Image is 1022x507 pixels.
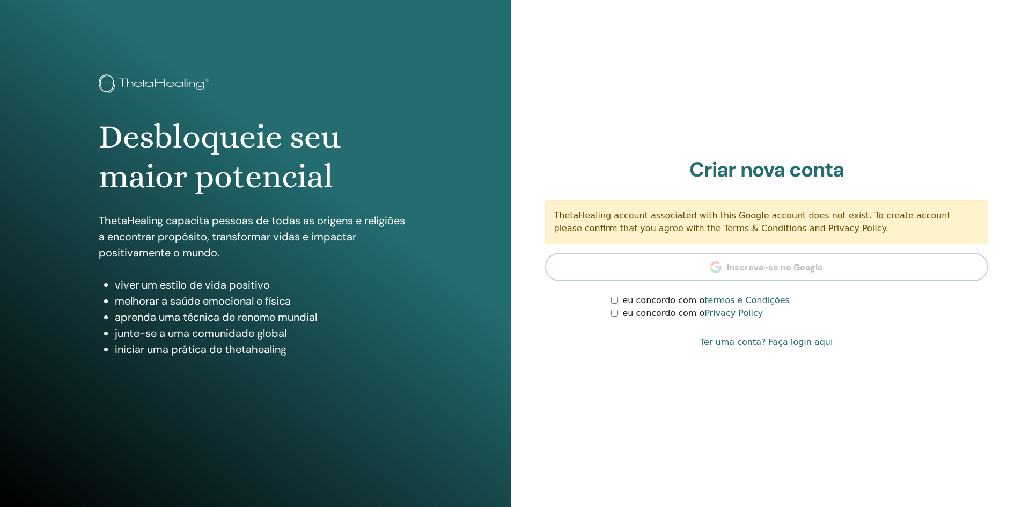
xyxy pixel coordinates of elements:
[115,325,413,341] li: junte-se a uma comunidade global
[622,294,789,307] label: eu concordo com o
[99,117,413,197] h1: Desbloqueie seu maior potencial
[622,307,763,320] label: eu concordo com o
[115,341,413,357] li: iniciar uma prática de thetahealing
[99,212,413,261] p: ThetaHealing capacita pessoas de todas as origens e religiões a encontrar propósito, transformar ...
[545,200,989,244] div: ThetaHealing account associated with this Google account does not exist. To create account please...
[545,158,989,182] h2: Criar nova conta
[704,308,763,318] a: Privacy Policy
[115,293,413,309] li: melhorar a saúde emocional e física
[700,336,833,349] a: Ter uma conta? Faça login aqui
[704,295,790,305] a: termos e Condições
[115,309,413,325] li: aprenda uma técnica de renome mundial
[115,277,413,293] li: viver um estilo de vida positivo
